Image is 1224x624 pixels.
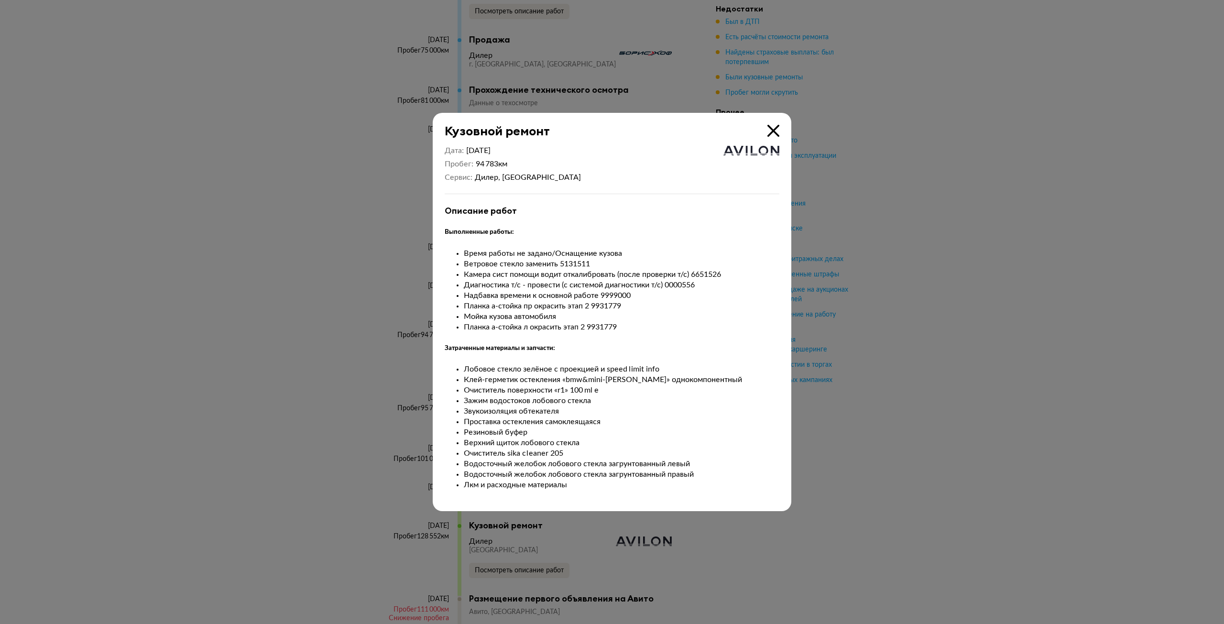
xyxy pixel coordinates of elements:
li: Ветровое стекло заменить 5131511 [464,259,779,269]
div: 94 783 км [476,159,581,169]
li: Водосточный желобок лобового стекла загрунтованный правый [464,469,779,480]
li: Планка а-стойка пр окрасить этап 2 9931779 [464,301,779,311]
li: Надбавка времени к основной работе 9999000 [464,290,779,301]
li: Мойка кузова автомобиля [464,311,779,322]
li: Звукоизоляция обтекателя [464,406,779,416]
li: Лкм и расходные материалы [464,480,779,490]
div: Кузовной ремонт [433,113,779,138]
li: Лобовое стекло зелёное с проекцией и speed limit info [464,364,779,374]
li: Диагностика т/с - провести (с системой диагностики т/с) 0000556 [464,280,779,290]
div: Описание работ [445,206,779,216]
li: Зажим водостоков лобового стекла [464,395,779,406]
div: [DATE] [466,146,581,155]
li: Верхний щиток лобового стекла [464,438,779,448]
h5: Выполненные работы: [445,227,779,237]
h5: Затраченные материалы и запчасти: [445,343,779,353]
li: Проставка остекления самоклеящаяся [464,416,779,427]
li: Планка а-стойка л окрасить этап 2 9931779 [464,322,779,332]
img: logo [723,146,779,155]
dt: Пробег [445,159,473,169]
div: Дилер, [GEOGRAPHIC_DATA] [475,173,581,182]
dt: Сервис [445,173,472,182]
li: Клей-герметик остекления «bmw&mini-[PERSON_NAME]» однокомпонентный [464,374,779,385]
li: Резиновый буфер [464,427,779,438]
li: Очиститель поверхности «r1» 100 ml e [464,385,779,395]
li: Камера сист помощи водит откалибровать (после проверки т/с) 6651526 [464,269,779,280]
li: Водосточный желобок лобового стекла загрунтованный левый [464,459,779,469]
dt: Дата [445,146,464,155]
li: Время работы не задано/Оснащение кузова [464,248,779,259]
li: Очиститель sika cleaner 205 [464,448,779,459]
